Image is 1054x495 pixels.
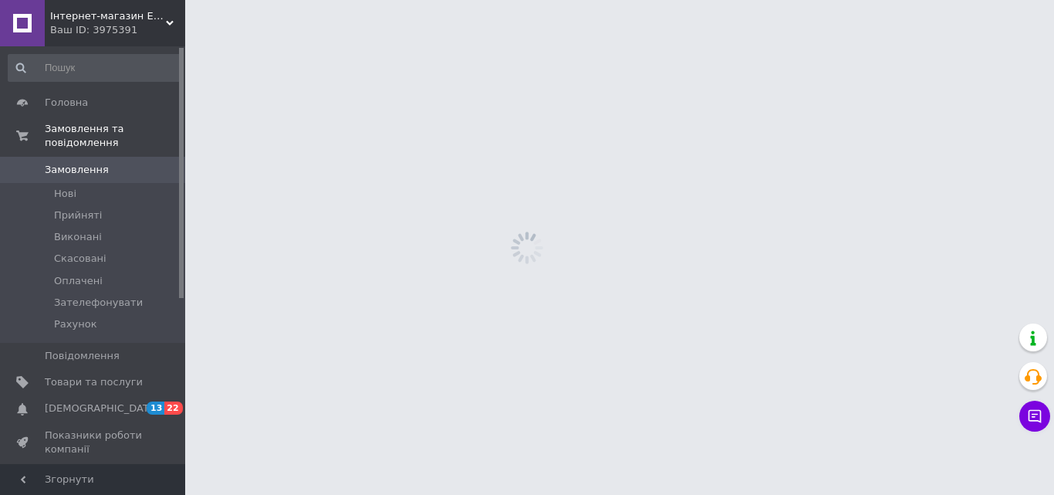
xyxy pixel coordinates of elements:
button: Чат з покупцем [1019,401,1050,432]
span: [DEMOGRAPHIC_DATA] [45,402,159,415]
span: Оплачені [54,274,103,288]
span: Повідомлення [45,349,120,363]
span: Товари та послуги [45,375,143,389]
input: Пошук [8,54,182,82]
span: Виконані [54,230,102,244]
span: Прийняті [54,209,102,222]
span: Нові [54,187,76,201]
span: Інтернет-магазин EUROCRAFT [50,9,166,23]
span: 22 [164,402,182,415]
span: Замовлення [45,163,109,177]
span: Рахунок [54,317,97,331]
span: Головна [45,96,88,110]
span: Зателефонувати [54,296,143,310]
span: Замовлення та повідомлення [45,122,185,150]
span: Скасовані [54,252,106,266]
span: 13 [147,402,164,415]
span: Показники роботи компанії [45,429,143,456]
div: Ваш ID: 3975391 [50,23,185,37]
